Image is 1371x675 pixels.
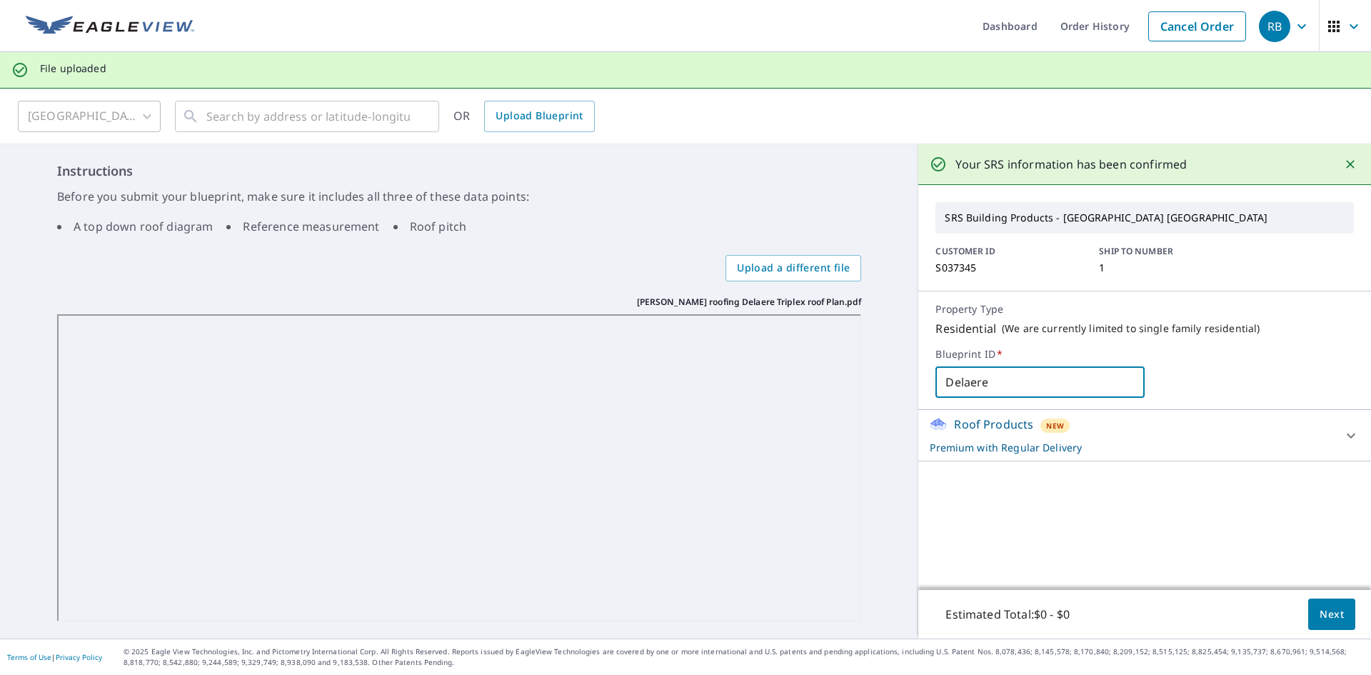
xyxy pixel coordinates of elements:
p: S037345 [935,262,1082,274]
p: SHIP TO NUMBER [1099,245,1245,258]
button: Next [1308,599,1355,631]
label: Blueprint ID [935,348,1354,361]
span: Next [1320,606,1344,624]
a: Privacy Policy [56,652,102,662]
span: Upload a different file [737,259,850,277]
div: RB [1259,11,1290,42]
p: © 2025 Eagle View Technologies, Inc. and Pictometry International Corp. All Rights Reserved. Repo... [124,646,1364,668]
span: New [1046,420,1064,431]
li: Roof pitch [393,218,467,235]
a: Upload Blueprint [484,101,594,132]
p: Roof Products [954,416,1033,433]
p: SRS Building Products - [GEOGRAPHIC_DATA] [GEOGRAPHIC_DATA] [939,206,1350,230]
p: ( We are currently limited to single family residential ) [1002,322,1260,335]
div: OR [453,101,595,132]
p: 1 [1099,262,1245,274]
div: [GEOGRAPHIC_DATA] [18,96,161,136]
p: Property Type [935,303,1354,316]
h6: Instructions [57,161,861,181]
p: Premium with Regular Delivery [930,440,1334,455]
p: CUSTOMER ID [935,245,1082,258]
p: Before you submit your blueprint, make sure it includes all three of these data points: [57,188,861,205]
span: Upload Blueprint [496,107,583,125]
li: Reference measurement [226,218,379,235]
img: EV Logo [26,16,194,37]
iframe: Moss roofing Delaere Triplex roof Plan.pdf [57,314,861,622]
label: Upload a different file [725,255,861,281]
a: Cancel Order [1148,11,1246,41]
li: A top down roof diagram [57,218,213,235]
p: | [7,653,102,661]
p: File uploaded [40,62,106,75]
input: Search by address or latitude-longitude [206,96,410,136]
p: Your SRS information has been confirmed [955,156,1187,173]
p: [PERSON_NAME] roofing Delaere Triplex roof Plan.pdf [637,296,862,309]
div: Roof ProductsNewPremium with Regular Delivery [930,416,1360,455]
p: Residential [935,320,996,337]
button: Close [1341,155,1360,174]
a: Terms of Use [7,652,51,662]
p: Estimated Total: $0 - $0 [934,599,1080,630]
